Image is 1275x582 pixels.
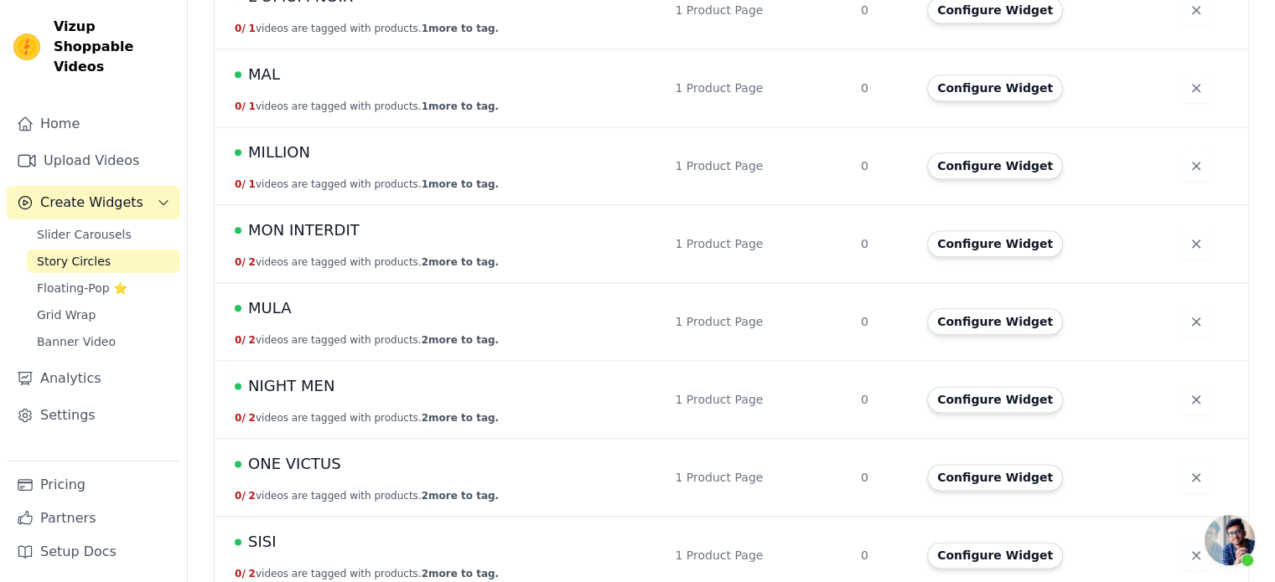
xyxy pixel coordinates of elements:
[851,361,917,439] td: 0
[7,362,180,395] a: Analytics
[249,100,256,112] span: 1
[37,280,127,296] span: Floating-Pop ⭐
[927,464,1063,491] button: Configure Widget
[675,235,840,252] div: 1 Product Page
[248,219,360,242] span: MON INTERDIT
[248,63,280,86] span: MAL
[235,383,241,389] span: Live Published
[37,253,111,270] span: Story Circles
[37,226,132,243] span: Slider Carousels
[235,334,246,346] span: 0 /
[235,178,499,191] button: 0/ 1videos are tagged with products.1more to tag.
[37,333,116,350] span: Banner Video
[249,490,256,502] span: 2
[422,334,499,346] span: 2 more to tag.
[675,157,840,174] div: 1 Product Page
[235,412,246,424] span: 0 /
[235,411,499,425] button: 0/ 2videos are tagged with products.2more to tag.
[7,144,180,178] a: Upload Videos
[37,306,96,323] span: Grid Wrap
[235,461,241,467] span: Live Published
[1181,73,1211,103] button: Delete widget
[927,230,1063,257] button: Configure Widget
[7,399,180,432] a: Settings
[7,502,180,535] a: Partners
[249,178,256,190] span: 1
[40,193,143,213] span: Create Widgets
[851,49,917,127] td: 0
[675,2,840,18] div: 1 Product Page
[927,152,1063,179] button: Configure Widget
[422,256,499,268] span: 2 more to tag.
[249,412,256,424] span: 2
[1181,229,1211,259] button: Delete widget
[7,535,180,569] a: Setup Docs
[675,313,840,330] div: 1 Product Page
[851,127,917,205] td: 0
[27,303,180,327] a: Grid Wrap
[927,308,1063,335] button: Configure Widget
[248,530,276,554] span: SISI
[422,100,499,112] span: 1 more to tag.
[235,227,241,234] span: Live Published
[13,33,40,60] img: Vizup
[248,296,291,320] span: MULA
[927,75,1063,101] button: Configure Widget
[235,256,246,268] span: 0 /
[235,178,246,190] span: 0 /
[422,568,499,579] span: 2 more to tag.
[27,276,180,300] a: Floating-Pop ⭐
[235,490,246,502] span: 0 /
[248,374,334,398] span: NIGHT MEN
[1205,515,1255,565] a: Ouvrir le chat
[235,567,499,580] button: 0/ 2videos are tagged with products.2more to tag.
[235,149,241,156] span: Live Published
[422,412,499,424] span: 2 more to tag.
[249,334,256,346] span: 2
[235,305,241,312] span: Live Published
[27,330,180,353] a: Banner Video
[675,391,840,408] div: 1 Product Page
[235,568,246,579] span: 0 /
[1181,540,1211,570] button: Delete widget
[235,333,499,347] button: 0/ 2videos are tagged with products.2more to tag.
[1181,462,1211,492] button: Delete widget
[675,80,840,96] div: 1 Product Page
[249,568,256,579] span: 2
[249,256,256,268] span: 2
[7,186,180,219] button: Create Widgets
[851,439,917,517] td: 0
[235,255,499,269] button: 0/ 2videos are tagged with products.2more to tag.
[1181,306,1211,337] button: Delete widget
[27,250,180,273] a: Story Circles
[927,542,1063,569] button: Configure Widget
[851,283,917,361] td: 0
[235,23,246,34] span: 0 /
[235,489,499,502] button: 0/ 2videos are tagged with products.2more to tag.
[248,452,341,476] span: ONE VICTUS
[27,223,180,246] a: Slider Carousels
[675,547,840,564] div: 1 Product Page
[235,100,499,113] button: 0/ 1videos are tagged with products.1more to tag.
[235,22,499,35] button: 0/ 1videos are tagged with products.1more to tag.
[7,468,180,502] a: Pricing
[235,100,246,112] span: 0 /
[7,107,180,141] a: Home
[927,386,1063,413] button: Configure Widget
[1181,384,1211,415] button: Delete widget
[1181,151,1211,181] button: Delete widget
[54,17,174,77] span: Vizup Shoppable Videos
[248,141,310,164] span: MILLION
[422,178,499,190] span: 1 more to tag.
[235,71,241,78] span: Live Published
[422,23,499,34] span: 1 more to tag.
[851,205,917,283] td: 0
[422,490,499,502] span: 2 more to tag.
[249,23,256,34] span: 1
[675,469,840,486] div: 1 Product Page
[235,538,241,545] span: Live Published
